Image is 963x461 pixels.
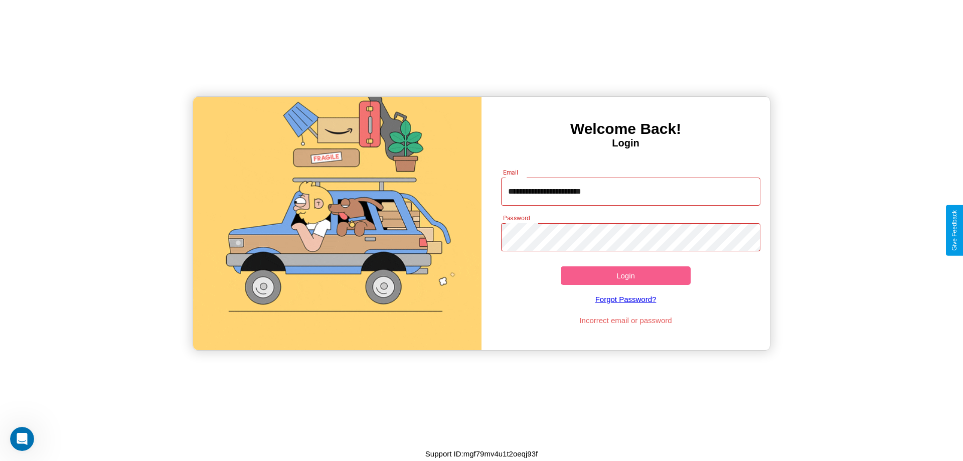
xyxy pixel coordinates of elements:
button: Login [561,266,691,285]
p: Incorrect email or password [496,314,756,327]
iframe: Intercom live chat [10,427,34,451]
div: Give Feedback [951,210,958,251]
label: Password [503,214,530,222]
img: gif [193,97,481,350]
a: Forgot Password? [496,285,756,314]
h3: Welcome Back! [481,120,770,137]
p: Support ID: mgf79mv4u1t2oeqj93f [425,447,538,460]
label: Email [503,168,519,177]
h4: Login [481,137,770,149]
